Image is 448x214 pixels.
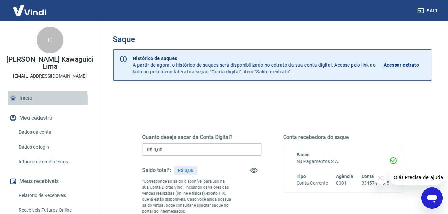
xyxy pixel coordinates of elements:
a: Informe de rendimentos [16,155,92,169]
p: A partir de agora, o histórico de saques será disponibilizado no extrato da sua conta digital. Ac... [133,55,376,75]
iframe: Mensagem da empresa [390,170,443,185]
div: C [37,27,63,53]
button: Meus recebíveis [8,174,92,189]
h3: Saque [113,35,432,44]
p: Acessar extrato [384,62,419,68]
h5: Conta recebedora do saque [283,134,403,141]
span: Tipo [297,174,306,179]
button: Meu cadastro [8,111,92,125]
a: Acessar extrato [384,55,426,75]
a: Dados de login [16,140,92,154]
span: Olá! Precisa de ajuda? [4,5,56,10]
p: [EMAIL_ADDRESS][DOMAIN_NAME] [13,73,87,80]
iframe: Fechar mensagem [374,171,387,185]
button: Sair [416,5,440,17]
span: Agência [336,174,353,179]
p: R$ 0,00 [178,167,193,174]
h6: 334574479-5 [362,180,389,187]
p: [PERSON_NAME] Kawaguici Lima [5,56,94,70]
p: Histórico de saques [133,55,376,62]
a: Início [8,91,92,105]
h6: 0001 [336,180,353,187]
h5: Quanto deseja sacar da Conta Digital? [142,134,262,141]
h6: Conta Corrente [297,180,328,187]
span: Banco [297,152,310,157]
h6: Nu Pagamentos S.A. [297,158,390,165]
iframe: Botão para abrir a janela de mensagens [421,187,443,209]
img: Vindi [8,0,51,21]
a: Relatório de Recebíveis [16,189,92,202]
a: Dados da conta [16,125,92,139]
h5: Saldo total*: [142,167,171,174]
span: Conta [362,174,374,179]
